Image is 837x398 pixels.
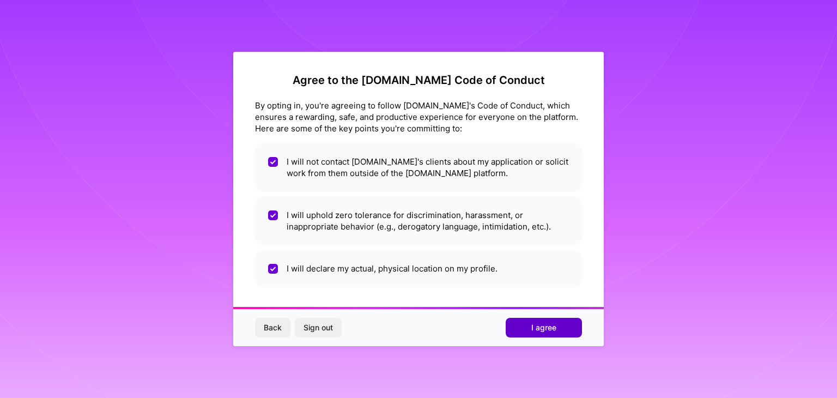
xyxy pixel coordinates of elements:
span: I agree [531,322,556,333]
span: Back [264,322,282,333]
div: By opting in, you're agreeing to follow [DOMAIN_NAME]'s Code of Conduct, which ensures a rewardin... [255,100,582,134]
li: I will not contact [DOMAIN_NAME]'s clients about my application or solicit work from them outside... [255,143,582,192]
li: I will declare my actual, physical location on my profile. [255,250,582,287]
h2: Agree to the [DOMAIN_NAME] Code of Conduct [255,74,582,87]
button: Sign out [295,318,342,337]
button: Back [255,318,290,337]
button: I agree [506,318,582,337]
span: Sign out [304,322,333,333]
li: I will uphold zero tolerance for discrimination, harassment, or inappropriate behavior (e.g., der... [255,196,582,245]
